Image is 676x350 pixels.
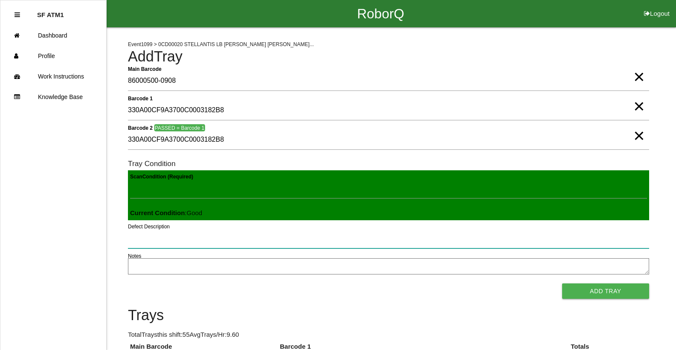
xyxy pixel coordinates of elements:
span: Event 1099 > 0CD00020 STELLANTIS LB [PERSON_NAME] [PERSON_NAME]... [128,41,314,47]
p: SF ATM1 [37,5,64,18]
span: : Good [130,209,202,216]
a: Dashboard [0,25,106,46]
b: Barcode 1 [128,95,153,101]
input: Required [128,71,649,91]
span: Clear Input [633,89,644,106]
div: Close [15,5,20,25]
label: Defect Description [128,223,170,230]
h4: Trays [128,307,649,324]
p: Total Trays this shift: 55 Avg Trays /Hr: 9.60 [128,330,649,340]
b: Main Barcode [128,66,162,72]
h6: Tray Condition [128,160,649,168]
span: PASSED = Barcode 1 [154,124,205,131]
a: Knowledge Base [0,87,106,107]
a: Work Instructions [0,66,106,87]
b: Barcode 2 [128,125,153,131]
label: Notes [128,252,141,260]
a: Profile [0,46,106,66]
span: Clear Input [633,60,644,77]
span: Clear Input [633,119,644,136]
b: Current Condition [130,209,185,216]
h4: Add Tray [128,49,649,65]
button: Add Tray [562,283,649,299]
b: Scan Condition (Required) [130,174,193,180]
